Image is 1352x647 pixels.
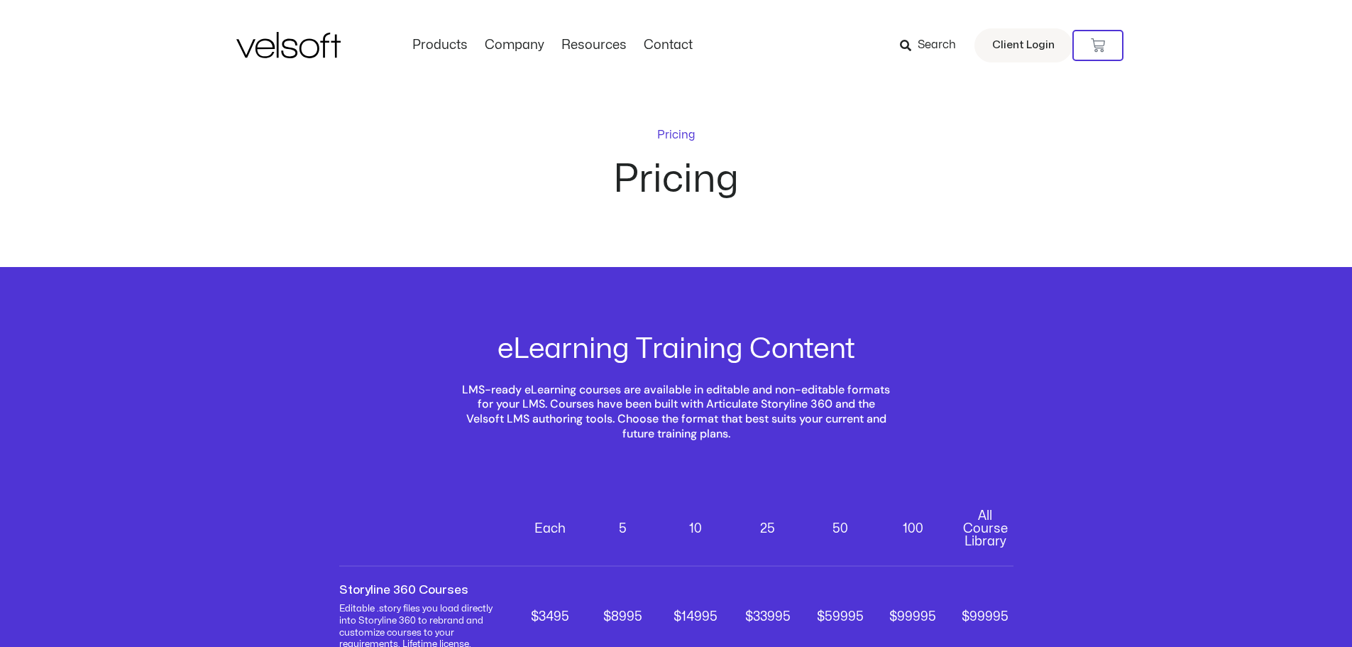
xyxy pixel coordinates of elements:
p: $99995 [885,611,940,624]
nav: Menu [404,38,701,53]
a: ProductsMenu Toggle [404,38,476,53]
p: 25 [740,523,796,535]
p: $59995 [813,611,868,624]
h2: eLearning Training Content [498,335,855,364]
a: Search [900,33,966,58]
h2: Pricing [421,161,932,199]
p: 50 [813,523,868,535]
p: Storyline 360 Courses [339,584,506,596]
p: $3495 [522,611,578,624]
a: ContactMenu Toggle [635,38,701,53]
p: 100 [885,523,940,535]
a: Client Login [974,28,1072,62]
p: 5 [595,523,650,535]
h2: LMS-ready eLearning courses are available in editable and non-editable formats for your LMS. Cour... [459,383,894,442]
p: $8995 [595,611,650,624]
p: All Course Library [957,510,1013,548]
p: $33995 [740,611,796,624]
p: $99995 [957,611,1013,624]
a: ResourcesMenu Toggle [553,38,635,53]
p: Each [522,523,578,535]
p: 10 [667,523,722,535]
p: $14995 [667,611,722,624]
span: Search [918,36,956,55]
span: Client Login [992,36,1055,55]
img: Velsoft Training Materials [236,32,341,58]
a: CompanyMenu Toggle [476,38,553,53]
p: Pricing [657,126,695,143]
